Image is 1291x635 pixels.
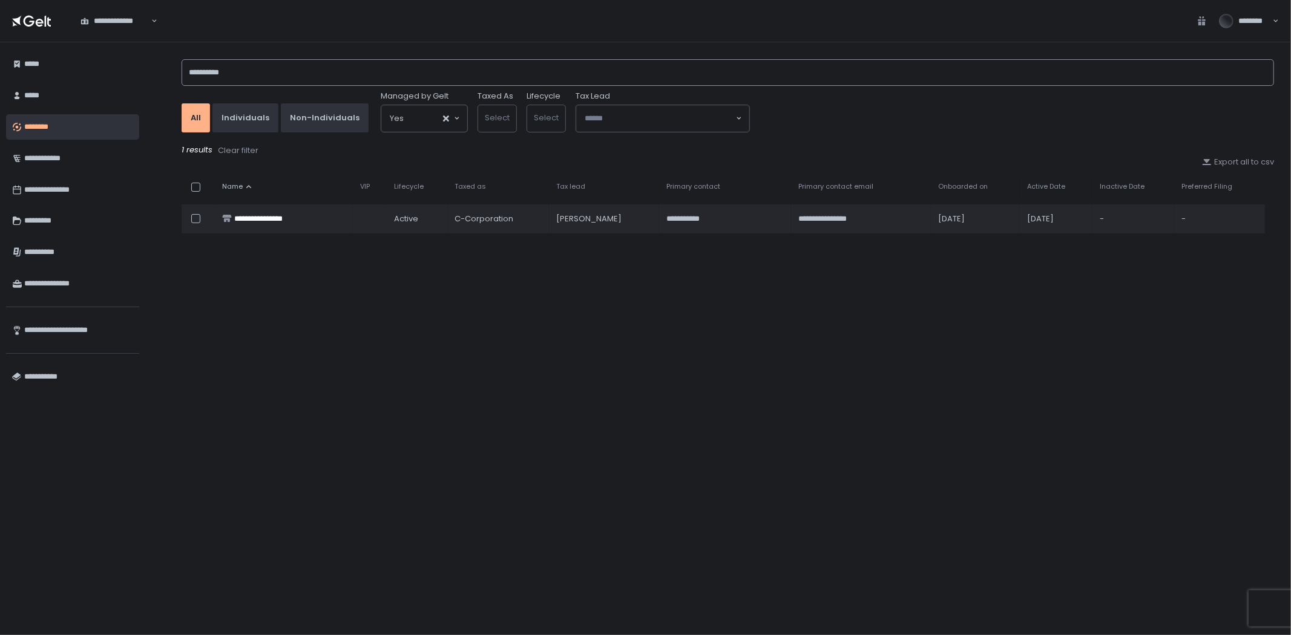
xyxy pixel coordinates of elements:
[527,91,560,102] label: Lifecycle
[404,112,442,125] input: Search for option
[182,103,210,132] button: All
[455,182,487,191] span: Taxed as
[478,91,513,102] label: Taxed As
[576,91,610,102] span: Tax Lead
[556,213,652,224] div: [PERSON_NAME]
[394,182,424,191] span: Lifecycle
[534,112,559,123] span: Select
[1182,182,1233,191] span: Preferred Filing
[222,182,243,191] span: Name
[576,105,749,132] div: Search for option
[191,112,201,123] div: All
[556,182,585,191] span: Tax lead
[394,213,418,224] span: active
[455,213,542,224] div: C-Corporation
[73,8,157,33] div: Search for option
[360,182,370,191] span: VIP
[938,213,1013,224] div: [DATE]
[290,112,360,123] div: Non-Individuals
[281,103,369,132] button: Non-Individuals
[381,105,467,132] div: Search for option
[1027,182,1065,191] span: Active Date
[938,182,988,191] span: Onboarded on
[666,182,720,191] span: Primary contact
[1202,157,1274,168] button: Export all to csv
[485,112,510,123] span: Select
[149,15,150,27] input: Search for option
[443,116,449,122] button: Clear Selected
[381,91,448,102] span: Managed by Gelt
[212,103,278,132] button: Individuals
[1027,213,1085,224] div: [DATE]
[390,112,404,125] span: Yes
[217,145,259,157] button: Clear filter
[585,112,735,125] input: Search for option
[218,145,258,156] div: Clear filter
[798,182,873,191] span: Primary contact email
[1100,213,1167,224] div: -
[1100,182,1145,191] span: Inactive Date
[182,145,1274,157] div: 1 results
[1182,213,1258,224] div: -
[222,112,269,123] div: Individuals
